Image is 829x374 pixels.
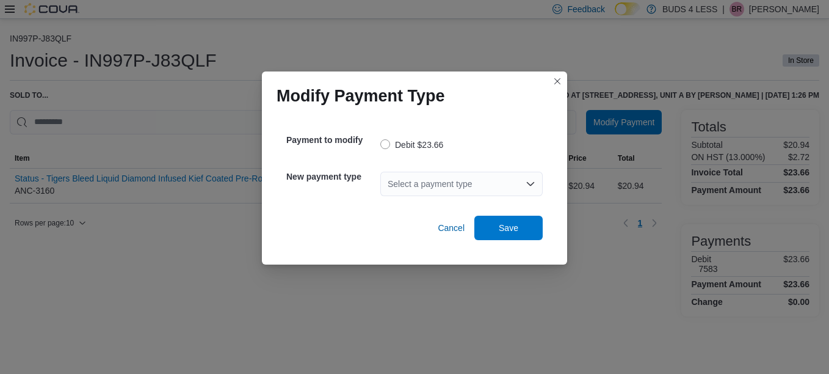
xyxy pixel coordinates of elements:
[286,128,378,152] h5: Payment to modify
[433,216,469,240] button: Cancel
[526,179,535,189] button: Open list of options
[380,137,443,152] label: Debit $23.66
[277,86,445,106] h1: Modify Payment Type
[550,74,565,89] button: Closes this modal window
[474,216,543,240] button: Save
[388,177,389,191] input: Accessible screen reader label
[499,222,518,234] span: Save
[438,222,465,234] span: Cancel
[286,164,378,189] h5: New payment type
